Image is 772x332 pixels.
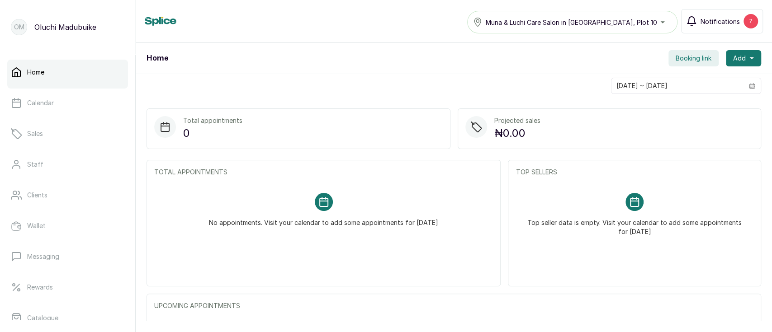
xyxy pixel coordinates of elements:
[27,252,59,261] p: Messaging
[147,53,168,64] h1: Home
[34,22,96,33] p: Oluchi Madubuike
[494,125,540,141] p: ₦0.00
[27,160,43,169] p: Staff
[7,244,128,269] a: Messaging
[27,221,46,230] p: Wallet
[611,78,744,94] input: Select date
[27,98,54,108] p: Calendar
[516,168,753,177] p: TOP SELLERS
[749,83,755,89] svg: calendar
[733,54,746,63] span: Add
[7,90,128,116] a: Calendar
[27,313,58,323] p: Catalogue
[183,116,242,125] p: Total appointments
[7,152,128,177] a: Staff
[676,54,711,63] span: Booking link
[726,50,761,66] button: Add
[27,129,43,138] p: Sales
[27,191,47,200] p: Clients
[14,23,24,32] p: OM
[526,211,743,236] p: Top seller data is empty. Visit your calendar to add some appointments for [DATE]
[7,275,128,300] a: Rewards
[183,125,242,141] p: 0
[467,11,677,33] button: Muna & Luchi Care Salon in [GEOGRAPHIC_DATA], Plot 10
[744,14,758,28] div: 7
[7,60,128,85] a: Home
[27,68,44,77] p: Home
[7,182,128,208] a: Clients
[7,121,128,146] a: Sales
[209,211,438,227] p: No appointments. Visit your calendar to add some appointments for [DATE]
[668,50,719,66] button: Booking link
[7,305,128,331] a: Catalogue
[27,283,53,292] p: Rewards
[486,18,657,27] span: Muna & Luchi Care Salon in [GEOGRAPHIC_DATA], Plot 10
[701,17,740,26] span: Notifications
[7,213,128,238] a: Wallet
[681,9,763,33] button: Notifications7
[154,168,493,177] p: TOTAL APPOINTMENTS
[494,116,540,125] p: Projected sales
[154,301,753,310] p: UPCOMING APPOINTMENTS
